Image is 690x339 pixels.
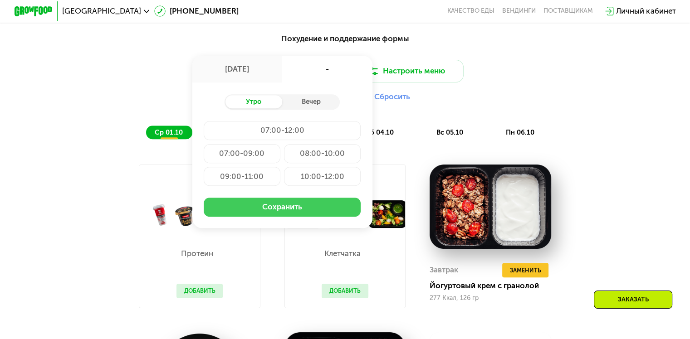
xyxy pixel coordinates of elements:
[436,128,463,136] span: вс 05.10
[430,263,458,277] div: Завтрак
[322,284,368,298] button: Добавить
[61,33,629,44] div: Похудение и поддержание формы
[155,128,183,136] span: ср 01.10
[349,60,464,83] button: Настроить меню
[447,7,494,15] a: Качество еды
[204,167,280,186] div: 09:00-11:00
[502,7,536,15] a: Вендинги
[204,198,361,217] button: Сохранить
[225,95,282,109] div: Утро
[322,250,364,257] p: Клетчатка
[430,281,558,291] div: Йогуртовый крем с гранолой
[282,95,340,109] div: Вечер
[154,5,239,17] a: [PHONE_NUMBER]
[509,266,541,275] span: Заменить
[374,92,410,102] button: Сбросить
[62,7,141,15] span: [GEOGRAPHIC_DATA]
[594,291,672,309] div: Заказать
[616,5,675,17] div: Личный кабинет
[204,121,361,140] div: 07:00-12:00
[543,7,593,15] div: поставщикам
[192,56,283,82] div: [DATE]
[506,128,534,136] span: пн 06.10
[284,167,361,186] div: 10:00-12:00
[502,263,549,277] button: Заменить
[284,144,361,163] div: 08:00-10:00
[365,128,394,136] span: сб 04.10
[176,284,223,298] button: Добавить
[430,295,551,302] div: 277 Ккал, 126 гр
[176,250,219,257] p: Протеин
[282,56,372,82] div: -
[204,144,280,163] div: 07:00-09:00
